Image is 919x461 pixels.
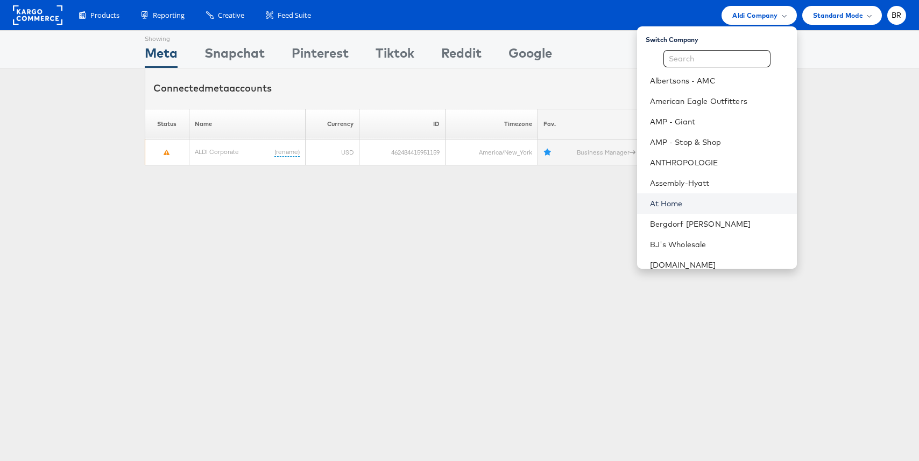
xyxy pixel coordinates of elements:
a: Assembly-Hyatt [650,178,788,188]
a: AMP - Stop & Shop [650,137,788,148]
div: Google [508,44,552,68]
div: Meta [145,44,178,68]
td: 462484415951159 [359,139,446,165]
div: Switch Company [646,31,797,44]
a: BJ's Wholesale [650,239,788,250]
a: Albertsons - AMC [650,75,788,86]
span: BR [892,12,902,19]
th: Currency [305,109,359,139]
div: Connected accounts [153,81,272,95]
span: Standard Mode [813,10,863,21]
span: Feed Suite [278,10,311,20]
div: Reddit [441,44,482,68]
span: meta [204,82,229,94]
th: Timezone [445,109,538,139]
span: Creative [218,10,244,20]
a: American Eagle Outfitters [650,96,788,107]
a: At Home [650,198,788,209]
div: Snapchat [204,44,265,68]
div: Pinterest [292,44,349,68]
td: America/New_York [445,139,538,165]
a: [DOMAIN_NAME] [650,260,788,270]
span: Reporting [153,10,185,20]
th: ID [359,109,446,139]
th: Status [145,109,189,139]
a: Bergdorf [PERSON_NAME] [650,219,788,229]
span: Aldi Company [732,10,777,21]
a: Business Manager [577,148,635,156]
a: AMP - Giant [650,116,788,127]
th: Name [189,109,305,139]
input: Search [663,50,770,67]
div: Tiktok [376,44,414,68]
a: (rename) [274,148,300,157]
td: USD [305,139,359,165]
div: Showing [145,31,178,44]
a: ANTHROPOLOGIE [650,157,788,168]
span: Products [90,10,119,20]
a: ALDI Corporate [195,148,239,156]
